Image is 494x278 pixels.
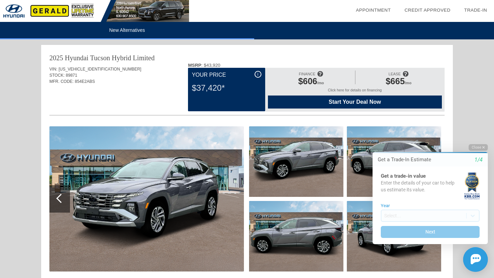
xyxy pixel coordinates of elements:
iframe: Chat Assistance [358,138,494,278]
span: [US_VEHICLE_IDENTIFICATION_NUMBER] [59,67,141,72]
div: Your Price [192,71,261,79]
span: MFR. CODE: [49,79,74,84]
div: $37,420* [192,79,261,97]
span: 89871 [66,73,77,78]
b: MSRP [188,63,201,68]
span: LEASE [389,72,401,76]
div: i [255,71,261,78]
span: $665 [386,76,405,86]
span: FINANCE [299,72,315,76]
div: /mo [359,76,438,88]
img: New-2025-Hyundai-TucsonHybrid-Limited-ID24585137039-aHR0cDovL2ltYWdlcy51bml0c2ludmVudG9yeS5jb20vd... [347,126,441,197]
img: New-2025-Hyundai-TucsonHybrid-Limited-ID24585137030-aHR0cDovL2ltYWdlcy51bml0c2ludmVudG9yeS5jb20vd... [249,201,343,271]
div: 2025 Hyundai Tucson Hybrid [49,53,131,63]
span: VIN: [49,67,57,72]
span: 854E2ABS [75,79,95,84]
div: Limited [133,53,154,63]
a: Credit Approved [404,8,450,13]
img: New-2025-Hyundai-TucsonHybrid-Limited-ID24585137063-aHR0cDovL2ltYWdlcy51bml0c2ludmVudG9yeS5jb20vd... [347,201,441,271]
span: $606 [298,76,317,86]
div: /mo [271,76,351,88]
a: Appointment [356,8,391,13]
span: STOCK: [49,73,64,78]
span: Start Your Deal Now [277,99,433,105]
img: New-2025-Hyundai-TucsonHybrid-Limited-ID24585137024-aHR0cDovL2ltYWdlcy51bml0c2ludmVudG9yeS5jb20vd... [249,126,343,197]
img: New-2025-Hyundai-TucsonHybrid-Limited-ID24585137012-aHR0cDovL2ltYWdlcy51bml0c2ludmVudG9yeS5jb20vd... [49,126,244,271]
div: Click here for details on financing [268,88,442,96]
div: Quoted on [DATE] 5:41:40 PM [49,95,445,106]
div: : $43,920 [188,63,445,68]
a: Trade-In [464,8,487,13]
